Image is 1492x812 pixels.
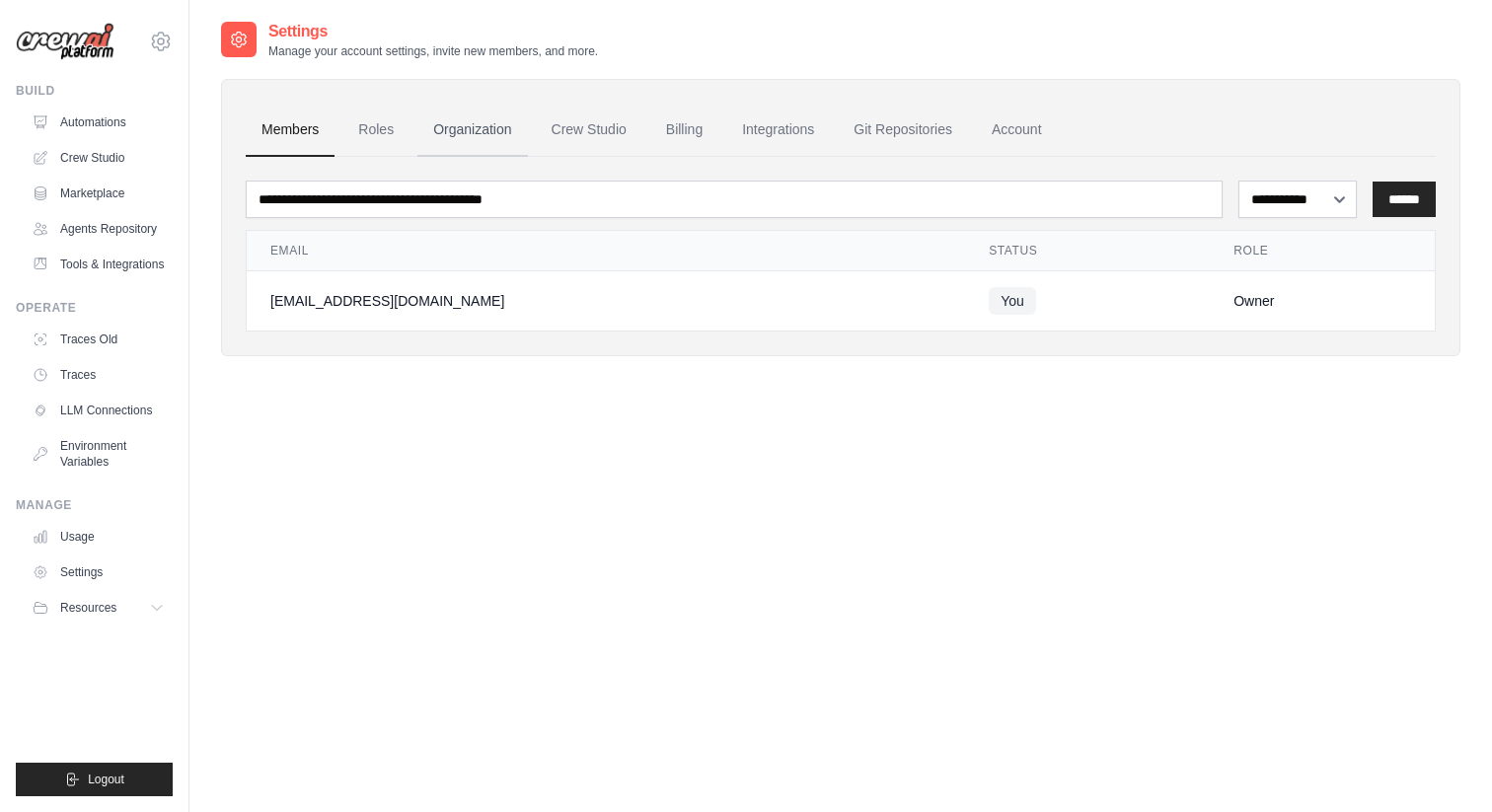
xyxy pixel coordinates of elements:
button: Resources [24,592,173,624]
a: Members [246,104,335,157]
a: Billing [650,104,718,157]
a: Traces [24,359,173,391]
div: [EMAIL_ADDRESS][DOMAIN_NAME] [270,291,941,311]
a: Integrations [726,104,830,157]
a: Agents Repository [24,213,173,245]
a: Usage [24,521,173,553]
a: Account [976,104,1058,157]
a: Organization [417,104,527,157]
a: Settings [24,556,173,588]
a: Crew Studio [536,104,642,157]
span: Resources [60,600,116,616]
a: Traces Old [24,324,173,355]
p: Manage your account settings, invite new members, and more. [268,43,598,59]
div: Manage [16,497,173,513]
img: Logo [16,23,114,61]
a: Environment Variables [24,430,173,478]
a: Git Repositories [838,104,968,157]
span: You [989,287,1036,315]
div: Owner [1233,291,1411,311]
div: Build [16,83,173,99]
th: Role [1210,231,1435,271]
span: Logout [88,772,124,787]
a: Crew Studio [24,142,173,174]
th: Status [965,231,1210,271]
a: Automations [24,107,173,138]
h2: Settings [268,20,598,43]
th: Email [247,231,965,271]
a: LLM Connections [24,395,173,426]
div: Operate [16,300,173,316]
a: Tools & Integrations [24,249,173,280]
a: Marketplace [24,178,173,209]
a: Roles [342,104,410,157]
button: Logout [16,763,173,796]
